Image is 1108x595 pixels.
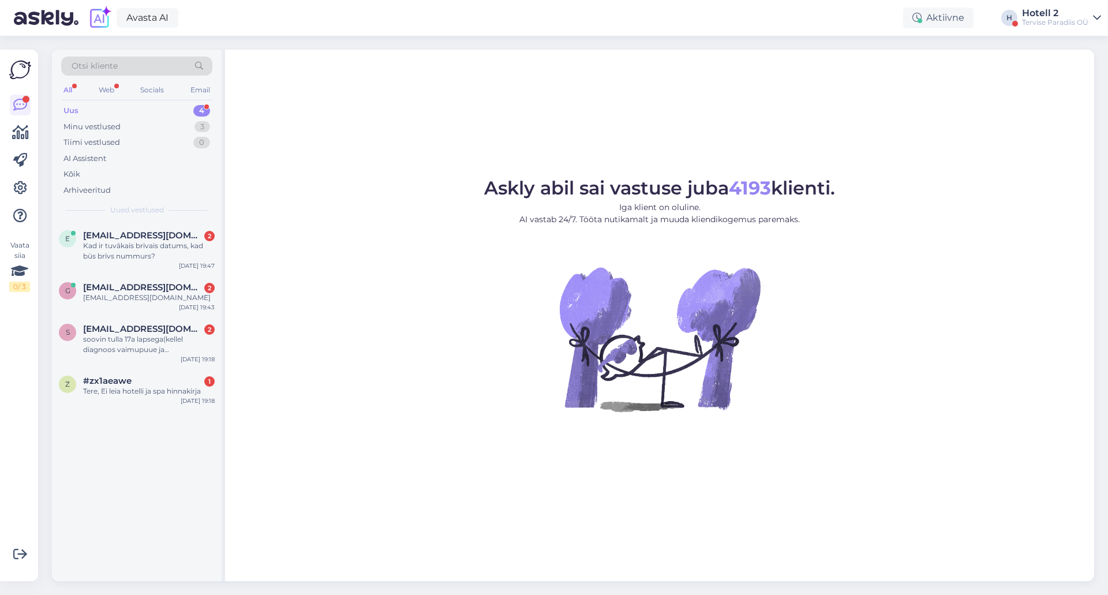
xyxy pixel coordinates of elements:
div: 1 [204,376,215,387]
a: Avasta AI [117,8,178,28]
span: gerliaulik@gmail.com [83,282,203,293]
div: 2 [204,231,215,241]
img: Askly Logo [9,59,31,81]
span: enija1985@inbox.lv [83,230,203,241]
div: H [1001,10,1017,26]
div: soovin tulla 17a lapsega(kellel diagnoos vaimupuue ja 100%töövõimetu) spa'sse,et kui palju maksab... [83,334,215,355]
div: 4 [193,105,210,117]
p: Iga klient on oluline. AI vastab 24/7. Tööta nutikamalt ja muuda kliendikogemus paremaks. [484,201,835,226]
div: Socials [138,83,166,98]
div: Web [96,83,117,98]
div: [DATE] 19:43 [179,303,215,312]
span: e [65,234,70,243]
img: No Chat active [556,235,763,443]
div: Tere, Ei leia hotelli ja spa hinnakirja [83,386,215,396]
div: 0 [193,137,210,148]
div: 3 [194,121,210,133]
img: explore-ai [88,6,112,30]
b: 4193 [729,177,771,199]
div: Arhiveeritud [63,185,111,196]
span: s [66,328,70,336]
div: 2 [204,283,215,293]
div: Tiimi vestlused [63,137,120,148]
span: Askly abil sai vastuse juba klienti. [484,177,835,199]
span: g [65,286,70,295]
span: #zx1aeawe [83,376,132,386]
div: [DATE] 19:47 [179,261,215,270]
span: syleem7@gmail.com [83,324,203,334]
span: z [65,380,70,388]
div: AI Assistent [63,153,106,164]
div: Uus [63,105,78,117]
div: Aktiivne [903,8,974,28]
div: [DATE] 19:18 [181,396,215,405]
div: Hotell 2 [1022,9,1088,18]
div: Minu vestlused [63,121,121,133]
div: Kad ir tuvākais brīvais datums, kad būs brīvs nummurs? [83,241,215,261]
span: Uued vestlused [110,205,164,215]
div: 0 / 3 [9,282,30,292]
div: All [61,83,74,98]
a: Hotell 2Tervise Paradiis OÜ [1022,9,1101,27]
div: Vaata siia [9,240,30,292]
div: 2 [204,324,215,335]
div: Tervise Paradiis OÜ [1022,18,1088,27]
div: [EMAIL_ADDRESS][DOMAIN_NAME] [83,293,215,303]
span: Otsi kliente [72,60,118,72]
div: Kõik [63,169,80,180]
div: [DATE] 19:18 [181,355,215,364]
div: Email [188,83,212,98]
